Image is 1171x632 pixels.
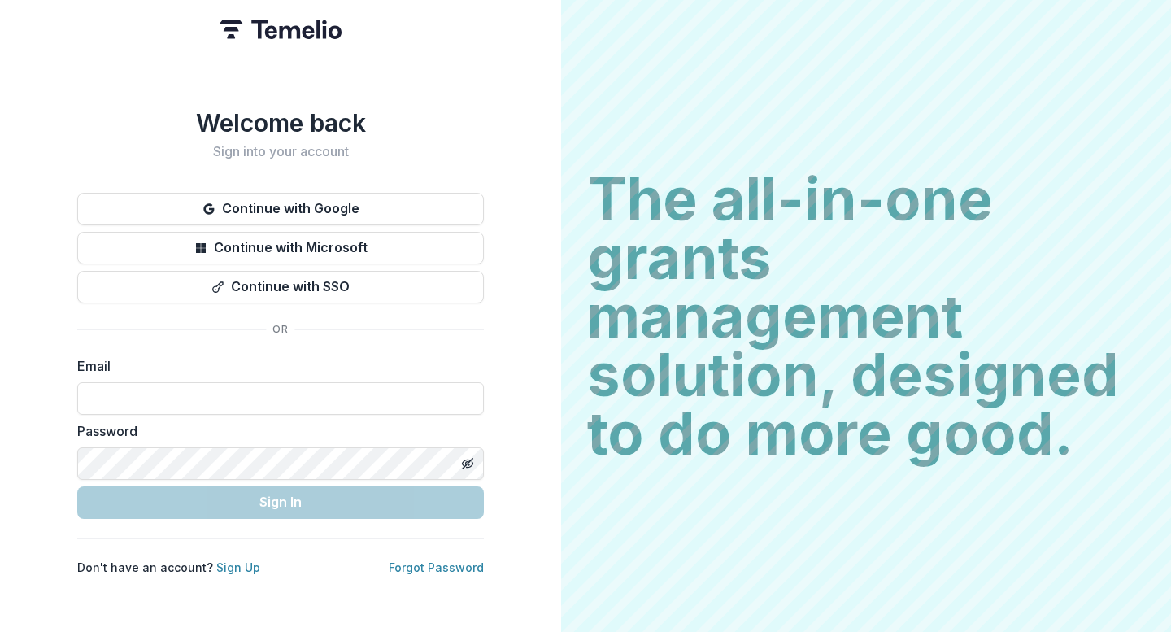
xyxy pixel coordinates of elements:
h1: Welcome back [77,108,484,137]
label: Password [77,421,474,441]
img: Temelio [220,20,342,39]
a: Sign Up [216,560,260,574]
button: Continue with SSO [77,271,484,303]
button: Continue with Google [77,193,484,225]
button: Toggle password visibility [455,451,481,477]
h2: Sign into your account [77,144,484,159]
button: Continue with Microsoft [77,232,484,264]
p: Don't have an account? [77,559,260,576]
button: Sign In [77,486,484,519]
a: Forgot Password [389,560,484,574]
label: Email [77,356,474,376]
